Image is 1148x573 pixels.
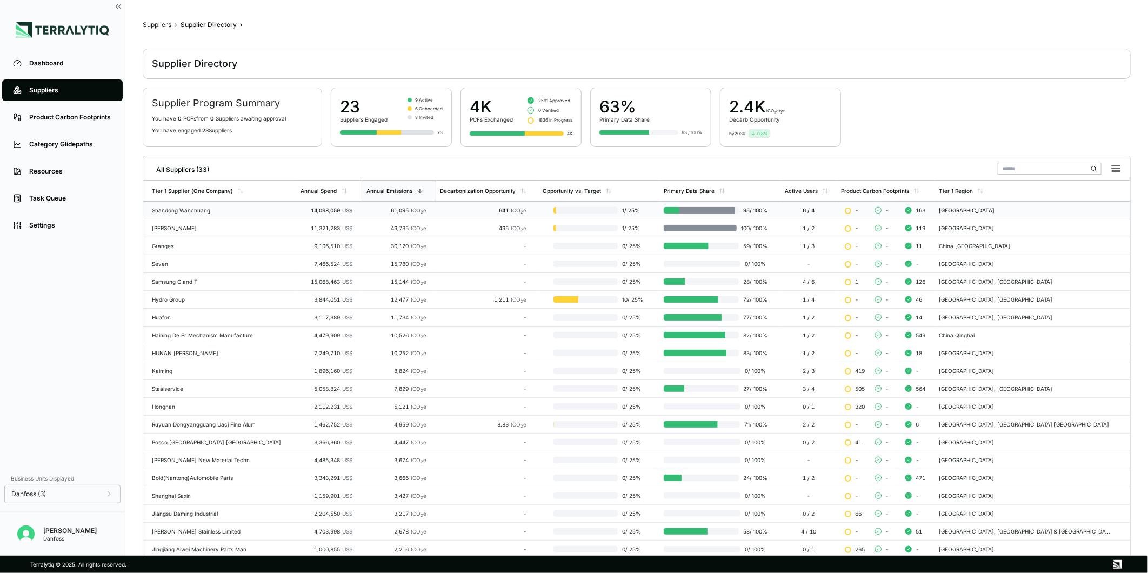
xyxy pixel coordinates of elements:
[366,296,426,303] div: 12,477
[301,403,352,410] div: 2,112,231
[740,439,767,445] span: 0 / 100 %
[366,278,426,285] div: 15,144
[152,350,292,356] div: HUNAN [PERSON_NAME]
[785,368,832,374] div: 2 / 3
[543,188,601,194] div: Opportunity vs. Target
[886,403,889,410] span: -
[437,129,443,136] div: 23
[785,439,832,445] div: 0 / 2
[342,261,352,267] span: US$
[301,385,352,392] div: 5,058,824
[785,278,832,285] div: 4 / 6
[856,261,859,267] span: -
[916,207,926,214] span: 163
[939,225,1112,231] div: [GEOGRAPHIC_DATA]
[886,278,889,285] span: -
[785,314,832,321] div: 1 / 2
[618,261,646,267] span: 0 / 25 %
[411,350,426,356] span: tCO e
[175,21,177,29] span: ›
[411,421,426,428] span: tCO e
[342,314,352,321] span: US$
[886,314,889,321] span: -
[152,278,292,285] div: Samsung C and T
[301,457,352,463] div: 4,485,348
[148,161,209,174] div: All Suppliers (33)
[340,97,388,116] div: 23
[342,385,352,392] span: US$
[301,350,352,356] div: 7,249,710
[939,314,1112,321] div: [GEOGRAPHIC_DATA], [GEOGRAPHIC_DATA]
[29,194,112,203] div: Task Queue
[618,492,646,499] span: 0 / 25 %
[886,332,889,338] span: -
[440,207,527,214] div: 641
[618,368,646,374] span: 0 / 25 %
[301,314,352,321] div: 3,117,389
[415,114,433,121] span: 8 Invited
[178,115,182,122] span: 0
[421,495,423,500] sub: 2
[916,350,923,356] span: 18
[939,350,1112,356] div: [GEOGRAPHIC_DATA]
[152,188,233,194] div: Tier 1 Supplier (One Company)
[916,314,923,321] span: 14
[856,332,859,338] span: -
[152,439,292,445] div: Posco [GEOGRAPHIC_DATA] [GEOGRAPHIC_DATA]
[411,296,426,303] span: tCO e
[366,475,426,481] div: 3,666
[785,296,832,303] div: 1 / 4
[737,225,767,231] span: 100 / 100 %
[618,207,646,214] span: 1 / 25 %
[411,368,426,374] span: tCO e
[856,350,859,356] span: -
[916,261,919,267] span: -
[421,459,423,464] sub: 2
[856,475,859,481] span: -
[152,261,292,267] div: Seven
[301,421,352,428] div: 1,462,752
[511,296,527,303] span: tCO e
[939,296,1112,303] div: [GEOGRAPHIC_DATA], [GEOGRAPHIC_DATA]
[785,332,832,338] div: 1 / 2
[421,210,423,215] sub: 2
[421,335,423,339] sub: 2
[240,21,243,29] span: ›
[421,406,423,411] sub: 2
[916,243,923,249] span: 11
[17,525,35,543] img: Erato Panayiotou
[152,57,237,70] div: Supplier Directory
[916,332,926,338] span: 549
[411,332,426,338] span: tCO e
[567,130,572,137] div: 4K
[739,243,767,249] span: 59 / 100 %
[152,207,292,214] div: Shandong Wanchuang
[886,421,889,428] span: -
[856,385,865,392] span: 505
[939,188,973,194] div: Tier 1 Region
[366,421,426,428] div: 4,959
[440,475,527,481] div: -
[210,115,214,122] span: 0
[440,350,527,356] div: -
[152,403,292,410] div: Hongnan
[856,457,859,463] span: -
[411,225,426,231] span: tCO e
[342,457,352,463] span: US$
[886,492,889,499] span: -
[785,225,832,231] div: 1 / 2
[411,243,426,249] span: tCO e
[618,243,646,249] span: 0 / 25 %
[440,368,527,374] div: -
[421,299,423,304] sub: 2
[440,278,527,285] div: -
[618,296,646,303] span: 10 / 25 %
[856,403,865,410] span: 320
[411,314,426,321] span: tCO e
[939,207,1112,214] div: [GEOGRAPHIC_DATA]
[301,278,352,285] div: 15,068,463
[301,225,352,231] div: 11,321,283
[739,278,767,285] span: 28 / 100 %
[411,278,426,285] span: tCO e
[916,385,926,392] span: 564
